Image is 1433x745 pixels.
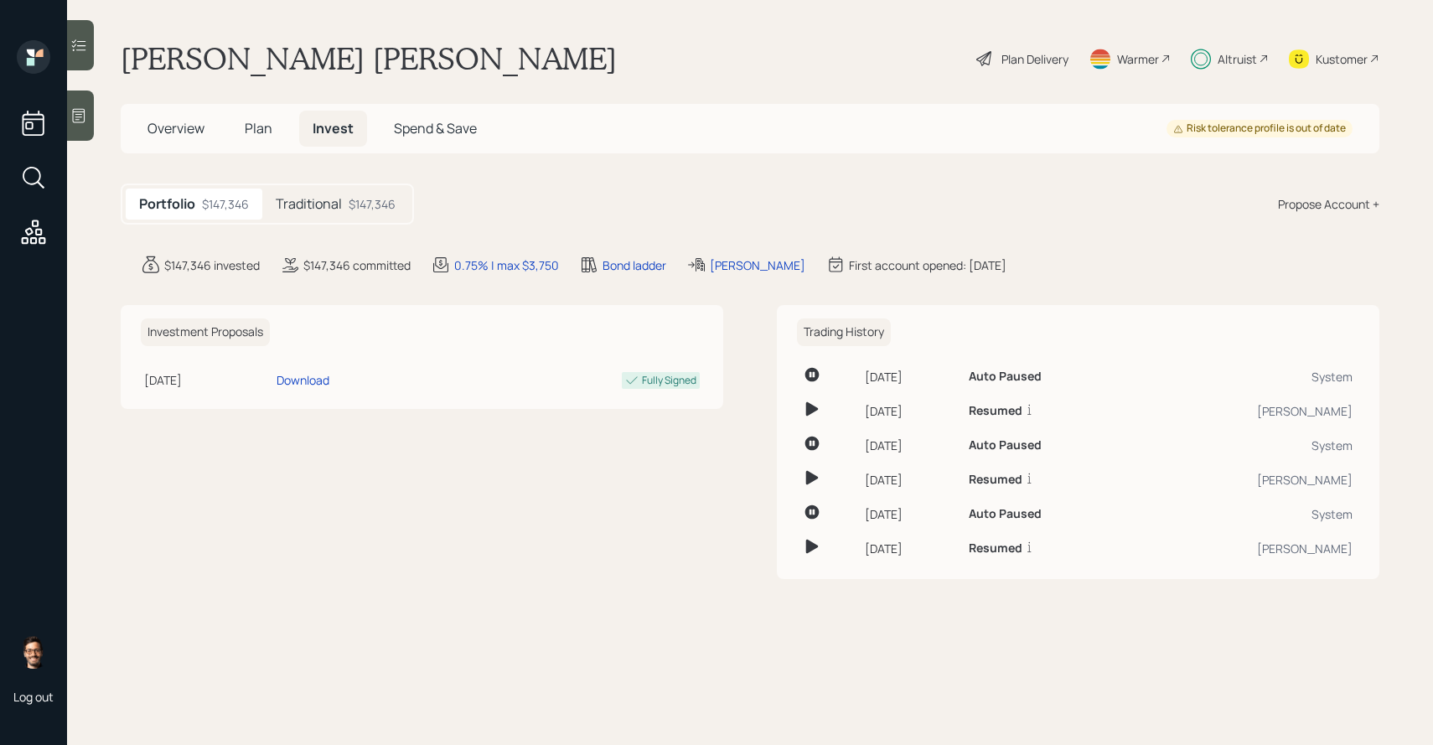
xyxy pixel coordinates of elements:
h1: [PERSON_NAME] [PERSON_NAME] [121,40,617,77]
div: [DATE] [865,437,955,454]
span: Invest [313,119,354,137]
div: [DATE] [865,368,955,385]
div: Warmer [1117,50,1159,68]
h6: Auto Paused [969,370,1042,384]
div: $147,346 invested [164,256,260,274]
div: System [1145,505,1353,523]
h6: Auto Paused [969,438,1042,453]
h6: Resumed [969,404,1022,418]
div: First account opened: [DATE] [849,256,1006,274]
div: 0.75% | max $3,750 [454,256,559,274]
h5: Traditional [276,196,342,212]
div: [DATE] [144,371,270,389]
div: System [1145,437,1353,454]
div: [DATE] [865,471,955,489]
h6: Trading History [797,318,891,346]
span: Overview [147,119,204,137]
div: Plan Delivery [1001,50,1068,68]
div: [DATE] [865,540,955,557]
h6: Resumed [969,541,1022,556]
div: [PERSON_NAME] [1145,402,1353,420]
div: [PERSON_NAME] [1145,471,1353,489]
div: System [1145,368,1353,385]
div: Risk tolerance profile is out of date [1173,122,1346,136]
h6: Resumed [969,473,1022,487]
div: $147,346 committed [303,256,411,274]
div: [PERSON_NAME] [1145,540,1353,557]
div: [DATE] [865,402,955,420]
div: Bond ladder [603,256,666,274]
h5: Portfolio [139,196,195,212]
h6: Investment Proposals [141,318,270,346]
div: $147,346 [349,195,396,213]
div: Propose Account + [1278,195,1379,213]
img: sami-boghos-headshot.png [17,635,50,669]
div: Kustomer [1316,50,1368,68]
div: Download [277,371,329,389]
span: Spend & Save [394,119,477,137]
div: [PERSON_NAME] [710,256,805,274]
div: Log out [13,689,54,705]
span: Plan [245,119,272,137]
div: $147,346 [202,195,249,213]
h6: Auto Paused [969,507,1042,521]
div: [DATE] [865,505,955,523]
div: Altruist [1218,50,1257,68]
div: Fully Signed [642,373,696,388]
